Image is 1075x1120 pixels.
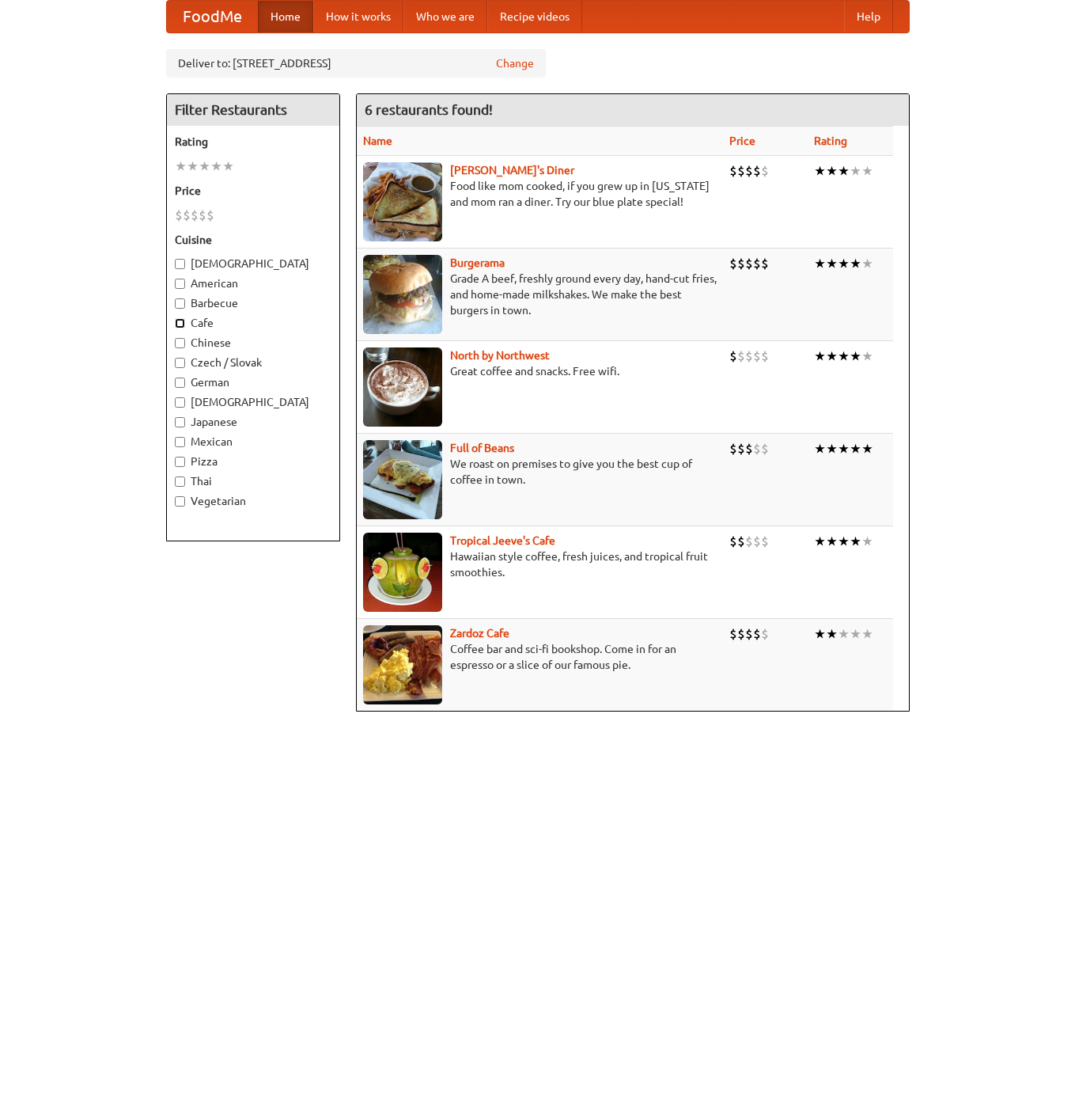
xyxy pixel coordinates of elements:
[844,1,893,32] a: Help
[175,397,185,408] input: [DEMOGRAPHIC_DATA]
[206,207,214,224] li: $
[737,533,745,550] li: $
[850,440,861,457] li: ★
[222,158,234,175] li: ★
[258,1,313,32] a: Home
[761,162,769,180] li: $
[175,355,331,370] label: Czech / Slovak
[175,183,331,199] h5: Price
[175,256,331,271] label: [DEMOGRAPHIC_DATA]
[363,271,717,318] p: Grade A beef, freshly ground every day, hand-cut fries, and home-made milkshakes. We make the bes...
[761,255,769,272] li: $
[175,394,331,410] label: [DEMOGRAPHIC_DATA]
[450,627,509,640] a: Zardoz Cafe
[487,1,582,32] a: Recipe videos
[450,534,555,547] a: Tropical Jeeve's Cafe
[175,338,185,348] input: Chinese
[403,1,487,32] a: Who we are
[175,232,331,248] h5: Cuisine
[363,533,442,612] img: jeeves.jpg
[175,473,331,489] label: Thai
[861,162,873,180] li: ★
[363,178,717,210] p: Food like mom cooked, if you grew up in [US_STATE] and mom ran a diner. Try our blue plate special!
[826,533,838,550] li: ★
[450,349,550,362] b: North by Northwest
[175,496,185,507] input: Vegetarian
[450,442,514,454] a: Full of Beans
[838,533,850,550] li: ★
[175,454,331,469] label: Pizza
[861,255,873,272] li: ★
[175,414,331,430] label: Japanese
[814,255,826,272] li: ★
[363,440,442,519] img: beans.jpg
[175,358,185,368] input: Czech / Slovak
[861,533,873,550] li: ★
[450,256,505,269] a: Burgerama
[363,347,442,427] img: north.jpg
[313,1,403,32] a: How it works
[861,625,873,643] li: ★
[729,162,737,180] li: $
[753,255,761,272] li: $
[175,134,331,150] h5: Rating
[175,437,185,447] input: Mexican
[175,417,185,427] input: Japanese
[838,440,850,457] li: ★
[761,533,769,550] li: $
[737,255,745,272] li: $
[761,347,769,365] li: $
[761,625,769,643] li: $
[166,49,546,78] div: Deliver to: [STREET_ADDRESS]
[745,440,753,457] li: $
[838,162,850,180] li: ★
[363,162,442,241] img: sallys.jpg
[363,625,442,704] img: zardoz.jpg
[729,135,755,147] a: Price
[753,162,761,180] li: $
[363,549,717,580] p: Hawaiian style coffee, fresh juices, and tropical fruit smoothies.
[850,255,861,272] li: ★
[826,162,838,180] li: ★
[175,158,187,175] li: ★
[167,94,339,126] h4: Filter Restaurants
[729,440,737,457] li: $
[175,335,331,351] label: Chinese
[363,456,717,488] p: We roast on premises to give you the best cup of coffee in town.
[175,259,185,269] input: [DEMOGRAPHIC_DATA]
[210,158,222,175] li: ★
[175,318,185,328] input: Cafe
[450,164,574,177] b: [PERSON_NAME]'s Diner
[861,347,873,365] li: ★
[365,102,493,117] ng-pluralize: 6 restaurants found!
[175,298,185,309] input: Barbecue
[363,641,717,673] p: Coffee bar and sci-fi bookshop. Come in for an espresso or a slice of our famous pie.
[175,476,185,487] input: Thai
[729,255,737,272] li: $
[850,533,861,550] li: ★
[745,255,753,272] li: $
[814,162,826,180] li: ★
[175,275,331,291] label: American
[745,533,753,550] li: $
[826,255,838,272] li: ★
[861,440,873,457] li: ★
[729,347,737,365] li: $
[761,440,769,457] li: $
[814,135,847,147] a: Rating
[183,207,191,224] li: $
[199,158,210,175] li: ★
[814,440,826,457] li: ★
[826,347,838,365] li: ★
[753,533,761,550] li: $
[729,625,737,643] li: $
[175,295,331,311] label: Barbecue
[737,625,745,643] li: $
[175,207,183,224] li: $
[745,625,753,643] li: $
[175,434,331,450] label: Mexican
[199,207,206,224] li: $
[745,162,753,180] li: $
